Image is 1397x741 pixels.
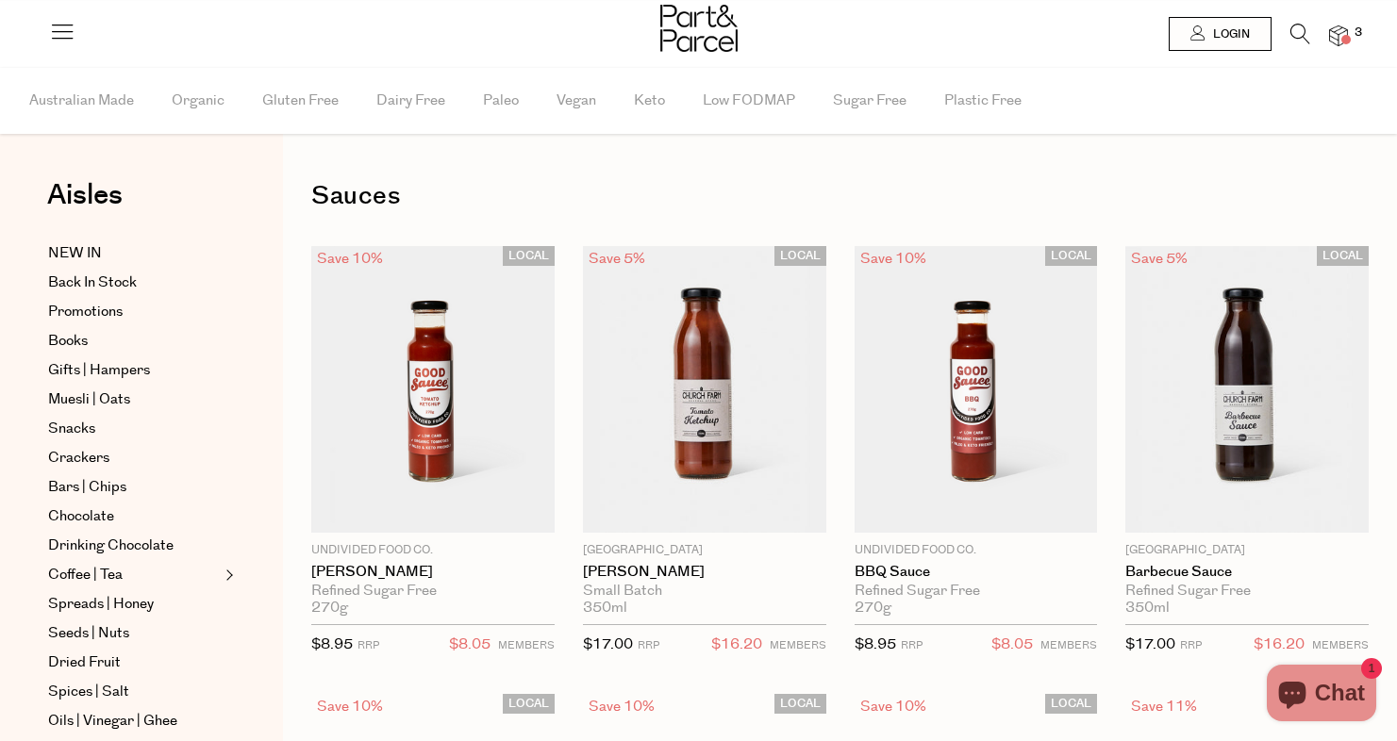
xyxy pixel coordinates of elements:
span: 270g [855,600,891,617]
span: Seeds | Nuts [48,622,129,645]
small: MEMBERS [498,638,555,652]
span: 3 [1350,25,1367,41]
span: Dairy Free [376,68,445,134]
span: Oils | Vinegar | Ghee [48,710,177,733]
span: Spreads | Honey [48,593,154,616]
span: Organic [172,68,225,134]
p: Undivided Food Co. [855,542,1098,559]
small: RRP [1180,638,1202,652]
span: $17.00 [583,634,633,654]
div: Save 10% [855,694,932,719]
div: Refined Sugar Free [855,583,1098,600]
a: Books [48,330,220,353]
span: Gifts | Hampers [48,359,150,382]
a: NEW IN [48,242,220,265]
a: Muesli | Oats [48,388,220,411]
span: $8.05 [991,633,1033,657]
span: Crackers [48,447,109,469]
a: [PERSON_NAME] [311,564,555,581]
span: $16.20 [1254,633,1305,657]
span: NEW IN [48,242,102,265]
span: LOCAL [1317,246,1369,266]
a: Aisles [47,181,123,228]
span: Spices | Salt [48,681,129,703]
a: Barbecue Sauce [1125,564,1369,581]
a: 3 [1329,25,1348,45]
small: MEMBERS [1040,638,1097,652]
a: Spices | Salt [48,681,220,703]
a: Snacks [48,418,220,440]
p: [GEOGRAPHIC_DATA] [583,542,826,559]
span: Dried Fruit [48,651,121,674]
span: Snacks [48,418,95,440]
span: $8.05 [449,633,491,657]
a: Seeds | Nuts [48,622,220,645]
a: Gifts | Hampers [48,359,220,382]
span: LOCAL [1045,246,1097,266]
div: Save 5% [583,246,651,272]
a: Spreads | Honey [48,593,220,616]
a: Bars | Chips [48,476,220,499]
img: Barbecue Sauce [1125,246,1369,533]
small: MEMBERS [1312,638,1369,652]
a: [PERSON_NAME] [583,564,826,581]
div: Save 10% [855,246,932,272]
a: Oils | Vinegar | Ghee [48,710,220,733]
img: Tomato Ketchup [311,246,555,533]
span: Keto [634,68,665,134]
span: Coffee | Tea [48,564,123,586]
a: Coffee | Tea [48,564,220,586]
div: Save 11% [1125,694,1203,719]
img: BBQ Sauce [855,246,1098,533]
small: MEMBERS [770,638,826,652]
span: LOCAL [503,246,555,266]
h1: Sauces [311,174,1369,218]
span: 350ml [583,600,627,617]
a: Dried Fruit [48,651,220,674]
span: Paleo [483,68,519,134]
span: Drinking Chocolate [48,535,174,557]
span: 270g [311,600,348,617]
span: Low FODMAP [703,68,795,134]
a: Login [1169,17,1272,51]
small: RRP [901,638,923,652]
span: Login [1208,26,1250,42]
button: Expand/Collapse Coffee | Tea [221,564,234,586]
span: Books [48,330,88,353]
span: Muesli | Oats [48,388,130,411]
a: Chocolate [48,505,220,528]
img: Part&Parcel [660,5,738,52]
span: Sugar Free [833,68,906,134]
a: BBQ Sauce [855,564,1098,581]
span: Aisles [47,174,123,216]
div: Save 10% [311,694,389,719]
span: LOCAL [774,246,826,266]
inbox-online-store-chat: Shopify online store chat [1261,665,1382,726]
span: $16.20 [711,633,762,657]
div: Save 10% [583,694,660,719]
div: Refined Sugar Free [1125,583,1369,600]
div: Small Batch [583,583,826,600]
span: $8.95 [311,634,353,654]
a: Back In Stock [48,272,220,294]
span: LOCAL [774,694,826,714]
a: Drinking Chocolate [48,535,220,557]
div: Save 10% [311,246,389,272]
span: Chocolate [48,505,114,528]
small: RRP [358,638,379,652]
span: $17.00 [1125,634,1175,654]
span: Back In Stock [48,272,137,294]
span: Vegan [557,68,596,134]
p: [GEOGRAPHIC_DATA] [1125,542,1369,559]
span: Plastic Free [944,68,1022,134]
span: $8.95 [855,634,896,654]
img: Tomato Ketchup [583,246,826,533]
span: Australian Made [29,68,134,134]
span: Gluten Free [262,68,339,134]
a: Promotions [48,301,220,323]
span: 350ml [1125,600,1170,617]
p: Undivided Food Co. [311,542,555,559]
span: Promotions [48,301,123,323]
span: LOCAL [503,694,555,714]
small: RRP [638,638,659,652]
